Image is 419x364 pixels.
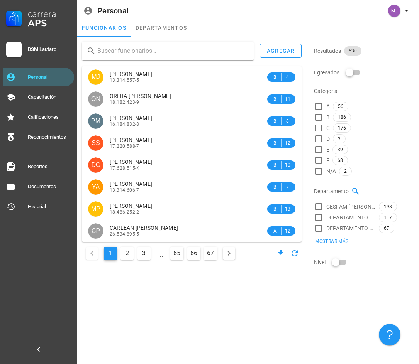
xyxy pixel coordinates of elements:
div: avatar [88,201,103,217]
button: Página actual, página 1 [104,247,117,260]
div: Capacitación [28,94,71,100]
span: ... [154,247,167,260]
span: 17.628.515-K [110,165,140,171]
div: Reportes [28,163,71,170]
div: avatar [88,135,103,151]
span: DEPARTAMENTO DE SALUD [326,224,376,232]
div: avatar [388,5,400,17]
span: B [272,183,278,191]
div: Personal [97,7,129,15]
span: 67 [384,224,389,233]
span: 12 [285,139,291,147]
span: F [326,157,329,164]
span: 186 [338,113,346,121]
span: ON [91,91,100,107]
span: [PERSON_NAME] [110,115,152,121]
span: YA [92,179,100,195]
span: SS [92,135,100,151]
a: Calificaciones [3,108,74,126]
div: Personal [28,74,71,80]
span: [PERSON_NAME] [110,181,152,187]
span: 18.486.252-2 [110,209,139,215]
a: funcionarios [77,19,131,37]
button: Ir a la página 3 [137,247,151,260]
span: CP [92,223,100,239]
a: departamentos [131,19,192,37]
span: DEPARTAMENTO SALUD RURAL [326,214,376,221]
span: 56 [338,102,343,111]
div: Nivel [314,253,414,271]
span: 13 [285,205,291,213]
span: A [326,103,330,110]
div: Egresados [314,63,414,82]
span: 198 [384,202,392,211]
div: avatar [88,113,103,129]
a: Capacitación [3,88,74,106]
span: [PERSON_NAME] [110,71,152,77]
div: avatar [88,223,103,239]
input: Buscar funcionarios… [97,45,248,57]
span: C [326,124,330,132]
span: B [272,205,278,213]
span: 18.182.423-9 [110,99,139,105]
span: B [326,113,330,121]
span: B [272,139,278,147]
span: 13.314.606-7 [110,187,139,193]
div: Calificaciones [28,114,71,120]
button: Ir a la página 65 [170,247,183,260]
button: Ir a la página 67 [204,247,217,260]
div: DSM Lautaro [28,46,71,52]
span: DC [91,157,100,173]
span: 16.184.832-8 [110,121,139,127]
span: D [326,135,330,143]
span: [PERSON_NAME] [110,137,152,143]
span: 68 [338,156,343,165]
span: Mostrar más [315,239,348,244]
span: E [326,146,329,153]
span: [PERSON_NAME] [110,159,152,165]
span: B [272,161,278,169]
a: Personal [3,68,74,86]
div: Historial [28,204,71,210]
span: MJ [92,69,100,85]
span: CARLEAN [PERSON_NAME] [110,225,178,231]
div: avatar [88,91,103,107]
span: 530 [349,46,357,56]
a: Documentos [3,177,74,196]
span: B [272,95,278,103]
span: 17.220.588-7 [110,143,139,149]
span: N/A [326,167,336,175]
div: avatar [88,69,103,85]
span: 4 [285,73,291,81]
span: 8 [285,117,291,125]
div: Documentos [28,184,71,190]
span: 26.534.895-5 [110,231,139,237]
div: Carrera [28,9,71,19]
span: A [272,227,278,235]
span: CESFAM [PERSON_NAME] [326,203,376,211]
span: PM [91,113,100,129]
span: ORITIA [PERSON_NAME] [110,93,171,99]
div: Reconocimientos [28,134,71,140]
span: MP [91,201,100,217]
div: Categoria [314,82,414,100]
span: 3 [338,135,341,143]
button: Ir a la página 2 [120,247,134,260]
span: 39 [338,145,343,154]
span: 13.314.557-5 [110,78,139,83]
button: Ir a la página 66 [187,247,200,260]
button: agregar [260,44,302,58]
div: agregar [266,48,295,54]
div: Departamento [314,182,414,201]
div: avatar [88,157,103,173]
span: 117 [384,213,392,222]
span: 7 [285,183,291,191]
div: APS [28,19,71,28]
button: Página siguiente [223,247,235,260]
a: Reportes [3,157,74,176]
button: Mostrar más [310,236,353,247]
span: B [272,73,278,81]
span: 2 [344,167,347,175]
span: 11 [285,95,291,103]
a: Reconocimientos [3,128,74,147]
